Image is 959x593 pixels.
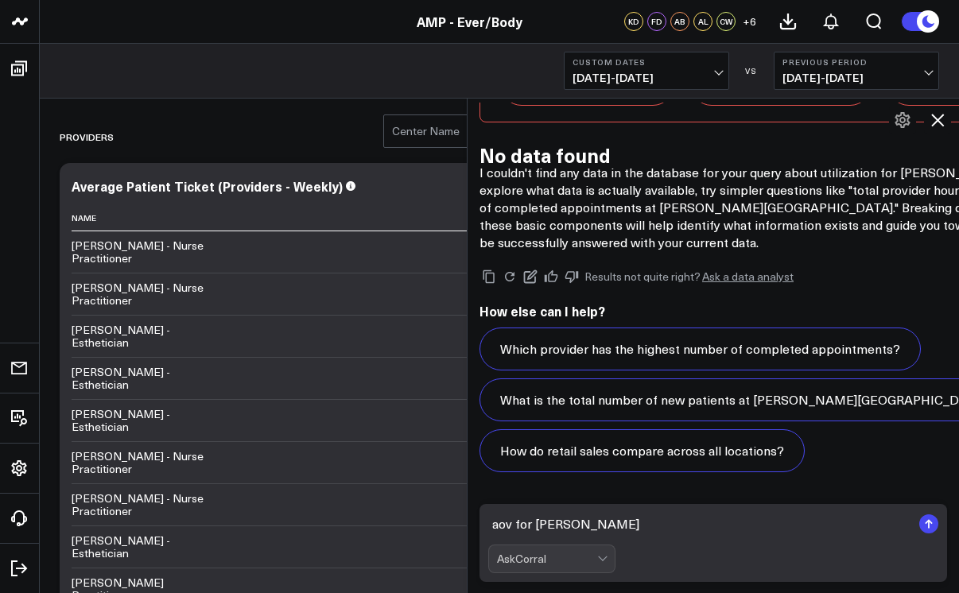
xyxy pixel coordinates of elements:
button: Custom Dates[DATE]-[DATE] [564,52,729,90]
span: + 6 [743,16,756,27]
td: [PERSON_NAME] - Esthetician [72,357,231,399]
td: [PERSON_NAME] - Esthetician [72,315,231,357]
div: VS [737,66,766,76]
div: AskCorral [497,552,597,565]
div: FD [647,12,666,31]
button: How do retail sales compare across all locations? [479,429,805,472]
span: [DATE] - [DATE] [573,72,720,84]
button: +6 [740,12,759,31]
button: Copy [479,267,499,286]
div: CW [716,12,736,31]
td: [PERSON_NAME] - Nurse Practitioner [72,441,231,483]
button: Previous Period[DATE]-[DATE] [774,52,939,90]
td: [PERSON_NAME] - Nurse Practitioner [72,231,231,273]
button: Which provider has the highest number of completed appointments? [479,328,921,370]
div: KD [624,12,643,31]
textarea: aov for [PERSON_NAME] [488,510,911,538]
td: [PERSON_NAME] - Nurse Practitioner [72,273,231,315]
a: AMP - Ever/Body [417,13,522,30]
div: AL [693,12,712,31]
div: AB [670,12,689,31]
th: [DATE] [231,205,535,231]
b: Previous Period [782,57,930,67]
b: Custom Dates [573,57,720,67]
span: [DATE] - [DATE] [782,72,930,84]
th: Name [72,205,231,231]
div: Average Patient Ticket (Providers - Weekly) [72,177,343,195]
td: [PERSON_NAME] - Esthetician [72,399,231,441]
div: Providers [60,118,114,155]
td: [PERSON_NAME] - Esthetician [72,525,231,568]
a: Ask a data analyst [702,271,794,282]
span: Results not quite right? [584,269,701,284]
td: [PERSON_NAME] - Nurse Practitioner [72,483,231,525]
